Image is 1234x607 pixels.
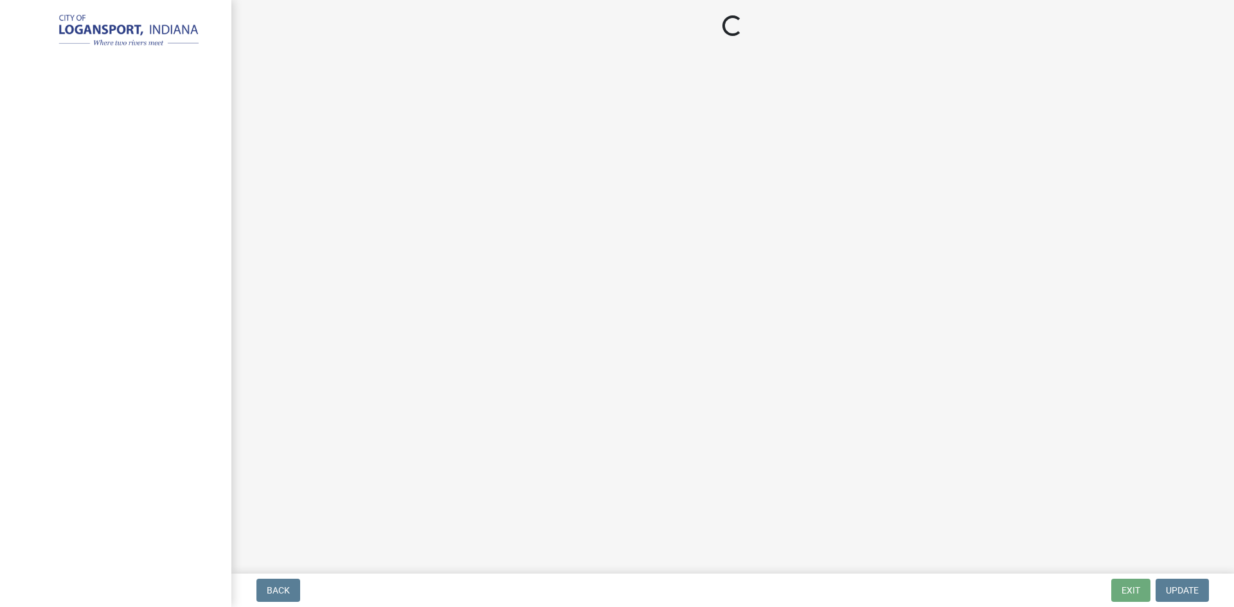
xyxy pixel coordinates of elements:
[256,579,300,602] button: Back
[1111,579,1150,602] button: Exit
[267,585,290,595] span: Back
[1156,579,1209,602] button: Update
[1166,585,1199,595] span: Update
[26,13,211,49] img: City of Logansport, Indiana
